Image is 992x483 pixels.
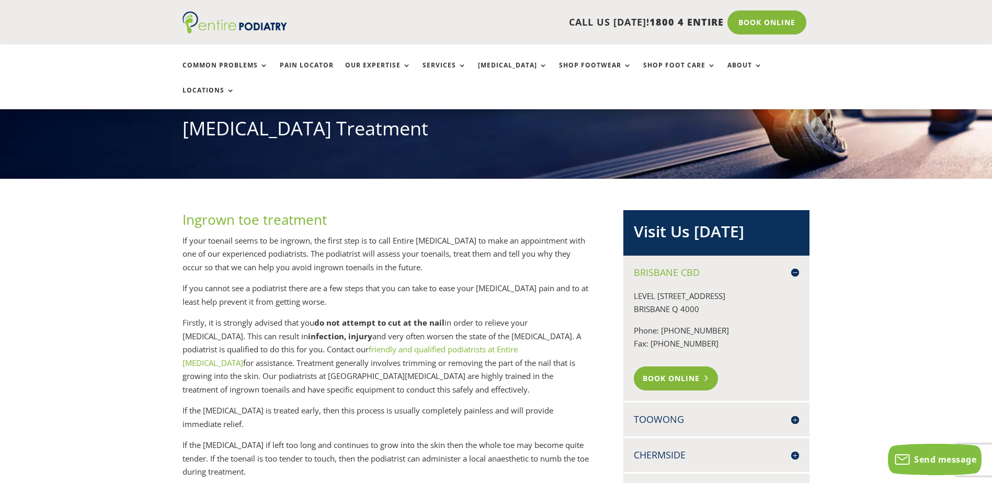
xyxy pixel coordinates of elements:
[345,62,411,84] a: Our Expertise
[727,10,806,34] a: Book Online
[634,290,799,324] p: LEVEL [STREET_ADDRESS] BRISBANE Q 4000
[183,282,589,316] p: If you cannot see a podiatrist there are a few steps that you can take to ease your [MEDICAL_DATA...
[183,234,589,282] p: If your toenail seems to be ingrown, the first step is to call Entire [MEDICAL_DATA] to make an a...
[634,413,799,426] h4: Toowong
[478,62,548,84] a: [MEDICAL_DATA]
[634,366,718,390] a: Book Online
[634,324,799,359] p: Phone: [PHONE_NUMBER] Fax: [PHONE_NUMBER]
[327,16,724,29] p: CALL US [DATE]!
[308,331,372,341] strong: infection, injury
[183,62,268,84] a: Common Problems
[183,210,327,229] span: Ingrown toe treatment
[183,116,810,147] h1: [MEDICAL_DATA] Treatment
[914,454,976,465] span: Send message
[634,221,799,248] h2: Visit Us [DATE]
[649,16,724,28] span: 1800 4 ENTIRE
[280,62,334,84] a: Pain Locator
[183,344,518,368] a: friendly and qualified podiatrists at Entire [MEDICAL_DATA]
[559,62,632,84] a: Shop Footwear
[183,316,589,404] p: Firstly, it is strongly advised that you in order to relieve your [MEDICAL_DATA]. This can result...
[183,404,589,439] p: If the [MEDICAL_DATA] is treated early, then this process is usually completely painless and will...
[423,62,466,84] a: Services
[888,444,982,475] button: Send message
[183,25,287,36] a: Entire Podiatry
[183,11,287,33] img: logo (1)
[183,87,235,109] a: Locations
[634,266,799,279] h4: Brisbane CBD
[314,317,444,328] strong: do not attempt to cut at the nail
[643,62,716,84] a: Shop Foot Care
[634,448,799,462] h4: Chermside
[727,62,762,84] a: About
